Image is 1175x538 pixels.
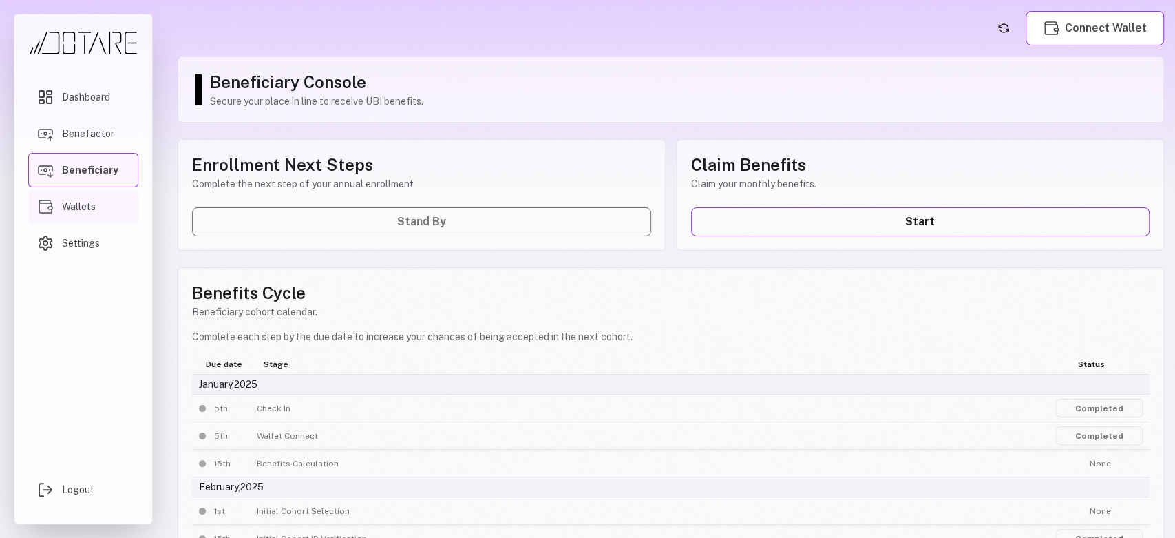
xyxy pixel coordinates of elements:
[62,90,110,104] span: Dashboard
[192,305,1150,319] p: Beneficiary cohort calendar.
[257,458,1044,469] div: Benefits Calculation
[62,236,100,250] span: Settings
[210,71,1150,93] h1: Beneficiary Console
[192,477,1150,497] div: February, 2025
[691,177,1150,191] p: Claim your monthly benefits.
[199,403,243,414] div: 5th
[1046,359,1136,370] div: Status
[37,162,54,178] img: Beneficiary
[199,458,243,469] div: 15th
[210,94,1150,108] p: Secure your place in line to receive UBI benefits.
[1057,454,1143,473] button: None
[62,127,114,141] span: Benefactor
[691,207,1150,236] a: Start
[62,163,118,177] span: Beneficiary
[37,125,54,142] img: Benefactor
[264,359,1033,370] div: Stage
[257,431,1042,442] div: Wallet Connect
[199,431,243,442] div: 5th
[192,282,1150,304] h1: Benefits Cycle
[192,177,651,191] p: Complete the next step of your annual enrollment
[62,200,96,214] span: Wallets
[691,154,1150,176] h1: Claim Benefits
[257,403,1042,414] div: Check In
[1056,426,1143,445] a: Completed
[192,154,651,176] h1: Enrollment Next Steps
[199,506,243,517] div: 1st
[993,17,1015,39] button: Refresh account status
[257,506,1044,517] div: Initial Cohort Selection
[1043,20,1059,37] img: Wallets
[62,483,94,497] span: Logout
[1056,399,1143,417] a: Completed
[1026,11,1164,45] button: Connect Wallet
[192,330,1150,344] p: Complete each step by the due date to increase your chances of being accepted in the next cohort.
[37,198,54,215] img: Wallets
[28,31,138,55] img: Dotare Logo
[206,359,250,370] div: Due date
[1057,501,1143,520] button: None
[192,374,1150,394] div: January, 2025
